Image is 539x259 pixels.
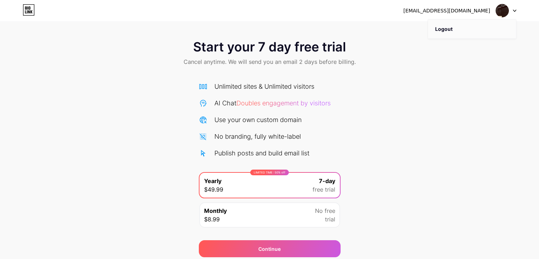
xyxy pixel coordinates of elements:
[403,7,490,15] div: [EMAIL_ADDRESS][DOMAIN_NAME]
[214,115,302,125] div: Use your own custom domain
[495,4,509,17] img: ghazalbuilders
[204,177,221,185] span: Yearly
[204,206,227,215] span: Monthly
[236,99,331,107] span: Doubles engagement by visitors
[204,185,223,194] span: $49.99
[214,98,331,108] div: AI Chat
[428,20,516,39] li: Logout
[313,185,335,194] span: free trial
[319,177,335,185] span: 7-day
[214,82,314,91] div: Unlimited sites & Unlimited visitors
[315,206,335,215] span: No free
[204,215,220,224] span: $8.99
[193,40,346,54] span: Start your 7 day free trial
[258,245,281,253] span: Continue
[325,215,335,224] span: trial
[184,57,356,66] span: Cancel anytime. We will send you an email 2 days before billing.
[214,132,301,141] div: No branding, fully white-label
[250,170,289,175] div: LIMITED TIME : 50% off
[214,148,309,158] div: Publish posts and build email list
